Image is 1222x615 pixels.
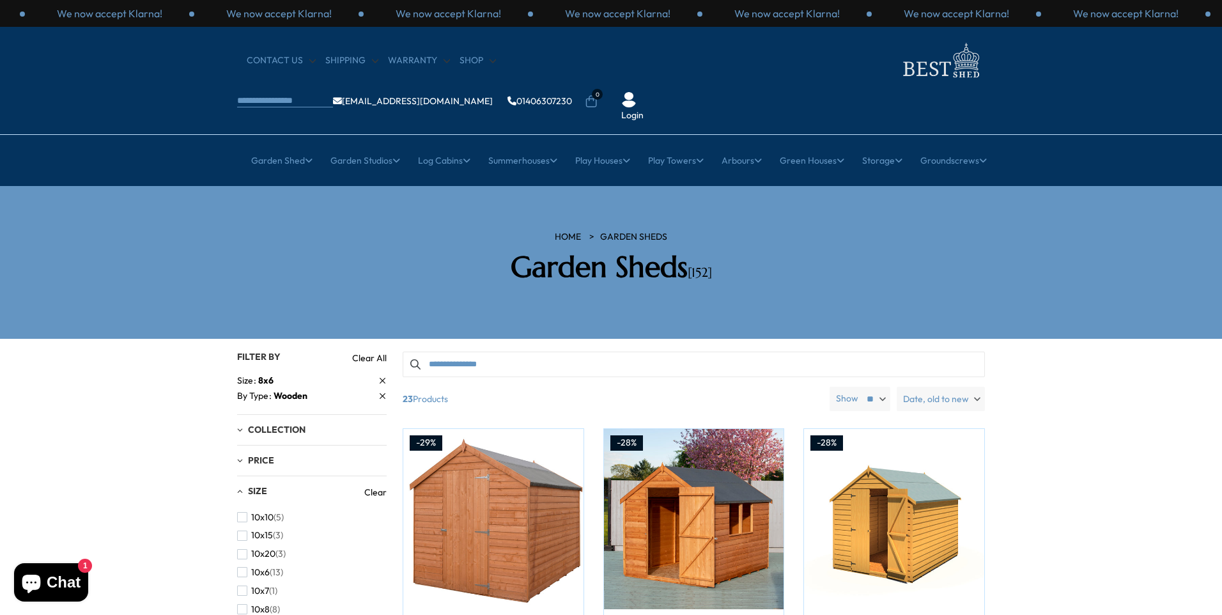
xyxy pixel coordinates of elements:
button: 10x7 [237,582,277,600]
div: 3 / 3 [25,6,194,20]
p: We now accept Klarna! [734,6,840,20]
p: We now accept Klarna! [57,6,162,20]
p: We now accept Klarna! [904,6,1009,20]
a: Garden Shed [251,144,313,176]
span: 10x10 [251,512,274,523]
div: -28% [810,435,843,451]
span: (8) [270,604,280,615]
span: Price [248,455,274,466]
div: -28% [610,435,643,451]
button: 10x15 [237,526,283,545]
a: HOME [555,231,581,244]
h2: Garden Sheds [429,250,793,284]
div: 3 / 3 [1041,6,1210,20]
inbox-online-store-chat: Shopify online store chat [10,563,92,605]
span: Collection [248,424,305,435]
img: logo [895,40,985,81]
a: Green Houses [780,144,844,176]
span: Date, old to new [903,387,969,411]
a: Shop [460,54,496,67]
label: Show [836,393,858,405]
a: [EMAIL_ADDRESS][DOMAIN_NAME] [333,97,493,105]
span: Size [248,485,267,497]
p: We now accept Klarna! [226,6,332,20]
button: 10x10 [237,508,284,527]
span: 10x7 [251,586,269,596]
div: 1 / 3 [702,6,872,20]
a: Summerhouses [488,144,557,176]
a: Shipping [325,54,378,67]
span: 0 [592,89,603,100]
div: 1 / 3 [194,6,364,20]
p: We now accept Klarna! [396,6,501,20]
span: By Type [237,389,274,403]
span: (5) [274,512,284,523]
p: We now accept Klarna! [1073,6,1179,20]
a: Arbours [722,144,762,176]
a: Garden Studios [330,144,400,176]
a: Clear [364,486,387,499]
span: Products [398,387,824,411]
input: Search products [403,352,985,377]
span: 10x8 [251,604,270,615]
span: (1) [269,586,277,596]
span: (13) [270,567,283,578]
span: 10x20 [251,549,275,559]
a: Storage [862,144,902,176]
b: 23 [403,387,413,411]
span: Wooden [274,390,307,401]
span: (3) [273,530,283,541]
a: Groundscrews [920,144,987,176]
a: Login [621,109,644,122]
a: Log Cabins [418,144,470,176]
img: User Icon [621,92,637,107]
a: 0 [585,95,598,108]
div: -29% [410,435,442,451]
div: 2 / 3 [364,6,533,20]
span: Size [237,374,258,387]
a: Warranty [388,54,450,67]
span: (3) [275,549,286,559]
img: Shire Overlap 8x6 Double Door Economy Storage Shed - Best Shed [804,429,984,609]
a: Play Houses [575,144,630,176]
div: 3 / 3 [533,6,702,20]
span: 10x6 [251,567,270,578]
img: Shire Overlap 8x6 Economy Storage Shed - Best Shed [403,429,584,609]
p: We now accept Klarna! [565,6,670,20]
span: [152] [688,265,712,281]
a: Clear All [352,352,387,364]
button: 10x20 [237,545,286,563]
a: 01406307230 [507,97,572,105]
label: Date, old to new [897,387,985,411]
span: 8x6 [258,375,274,386]
span: Filter By [237,351,281,362]
a: Garden Sheds [600,231,667,244]
button: 10x6 [237,563,283,582]
a: Play Towers [648,144,704,176]
a: CONTACT US [247,54,316,67]
span: 10x15 [251,530,273,541]
div: 2 / 3 [872,6,1041,20]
